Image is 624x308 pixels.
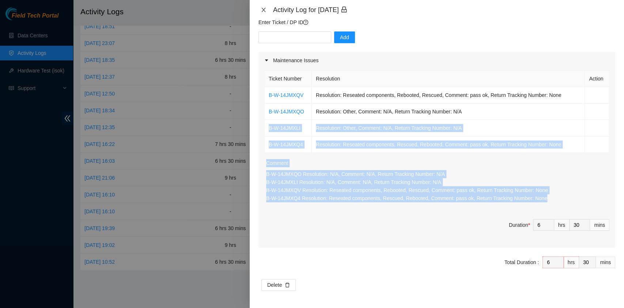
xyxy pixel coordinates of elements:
[267,281,282,289] span: Delete
[264,58,269,63] span: caret-right
[341,6,347,13] span: lock
[285,282,290,288] span: delete
[258,18,615,26] p: Enter Ticket / DP ID
[312,71,585,87] th: Resolution
[312,120,585,136] td: Resolution: Other, Comment: N/A, Return Tracking Number: N/A
[504,258,539,266] div: Total Duration :
[269,109,304,114] a: B-W-14JMXQO
[258,52,615,69] div: Maintenance Issues
[585,71,609,87] th: Action
[596,256,615,268] div: mins
[261,7,266,13] span: close
[258,7,269,14] button: Close
[554,219,570,231] div: hrs
[312,136,585,153] td: Resolution: Reseated components, Rescued, Rebooted, Comment: pass ok, Return Tracking Number: None
[265,71,312,87] th: Ticket Number
[590,219,609,231] div: mins
[334,31,355,43] button: Add
[564,256,579,268] div: hrs
[269,92,303,98] a: B-W-14JMXQV
[312,104,585,120] td: Resolution: Other, Comment: N/A, Return Tracking Number: N/A
[266,170,609,202] p: B-W-14JMXQO Resolution: N/A, Comment: N/A, Return Tracking Number: N/A B-W-14JMXLI Resolution: N/...
[269,142,303,147] a: B-W-14JMXQ4
[261,279,296,291] button: Deletedelete
[312,87,585,104] td: Resolution: Reseated components, Rebooted, Rescued, Comment: pass ok, Return Tracking Number: None
[303,20,308,25] span: question-circle
[509,221,530,229] div: Duration
[340,33,349,41] span: Add
[269,125,300,131] a: B-W-14JMXLI
[273,6,615,14] div: Activity Log for [DATE]
[266,159,288,167] label: Comment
